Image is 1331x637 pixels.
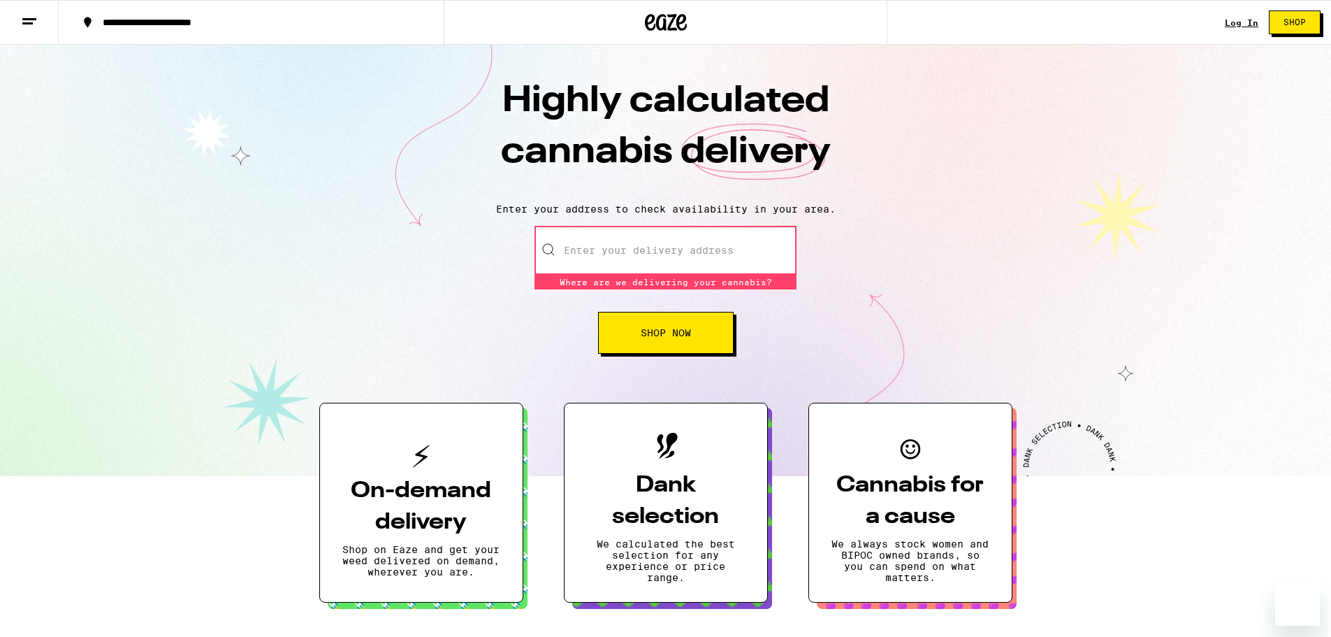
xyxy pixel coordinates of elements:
p: Enter your address to check availability in your area. [14,203,1317,215]
div: Where are we delivering your cannabis? [534,275,797,289]
p: We calculated the best selection for any experience or price range. [587,538,745,583]
span: Shop Now [641,328,691,338]
button: Shop [1269,10,1321,34]
button: On-demand deliveryShop on Eaze and get your weed delivered on demand, wherever you are. [319,403,523,603]
p: We always stock women and BIPOC owned brands, so you can spend on what matters. [831,538,989,583]
h3: On-demand delivery [342,475,500,538]
button: Shop Now [598,312,734,354]
a: Log In [1225,18,1258,27]
iframe: Button to launch messaging window [1275,581,1320,626]
h3: Cannabis for a cause [831,470,989,533]
p: Shop on Eaze and get your weed delivered on demand, wherever you are. [342,544,500,578]
button: Dank selectionWe calculated the best selection for any experience or price range. [564,403,768,603]
button: Cannabis for a causeWe always stock women and BIPOC owned brands, so you can spend on what matters. [808,403,1012,603]
input: Enter your delivery address [534,226,797,275]
span: Shop [1283,18,1306,27]
a: Shop [1258,10,1331,34]
h3: Dank selection [587,470,745,533]
h1: Highly calculated cannabis delivery [421,76,910,192]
